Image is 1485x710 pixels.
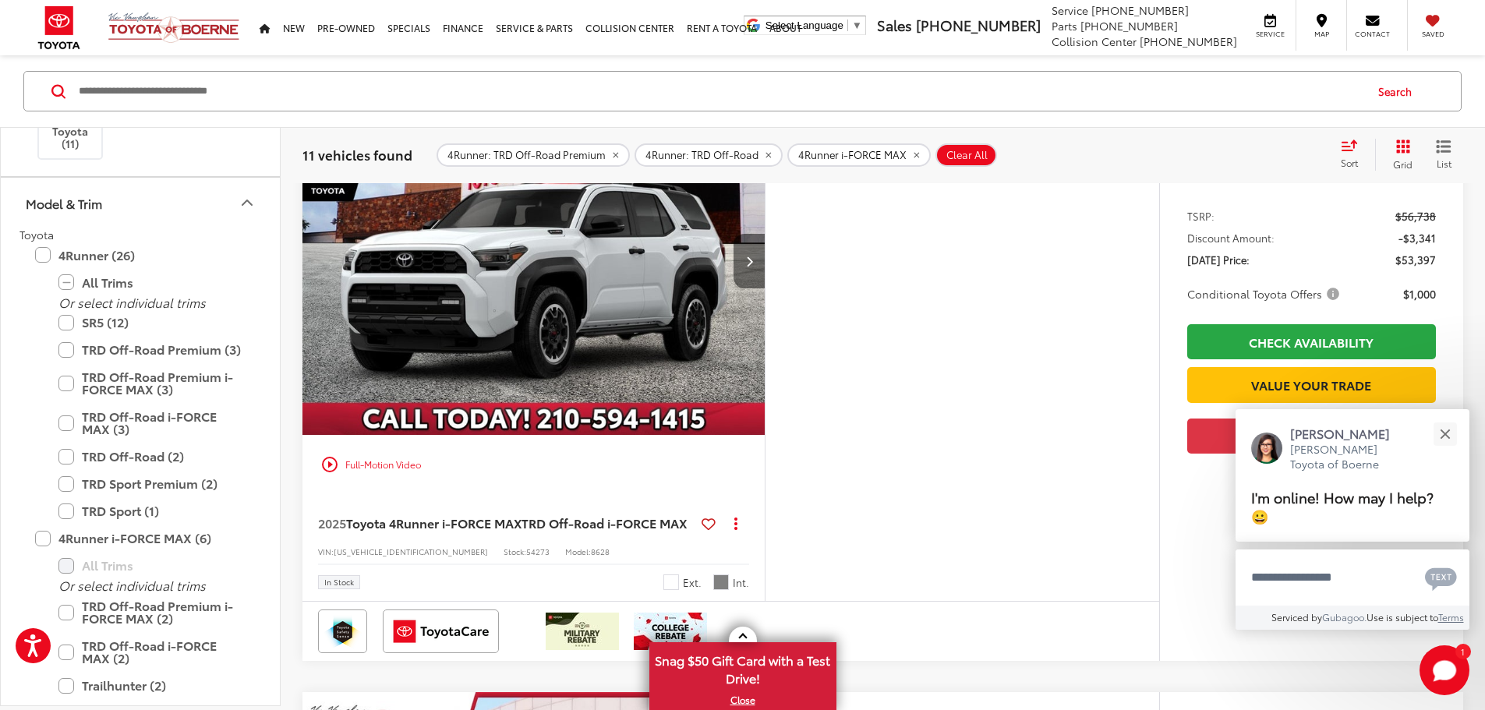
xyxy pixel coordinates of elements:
[1363,72,1434,111] button: Search
[58,497,246,525] label: TRD Sport (1)
[58,592,246,632] label: TRD Off-Road Premium i-FORCE MAX (2)
[58,292,206,310] i: Or select individual trims
[504,546,526,557] span: Stock:
[58,632,246,672] label: TRD Off-Road i-FORCE MAX (2)
[58,403,246,443] label: TRD Off-Road i-FORCE MAX (3)
[334,546,488,557] span: [US_VEHICLE_IDENTIFICATION_NUMBER]
[1393,157,1413,170] span: Grid
[1187,324,1436,359] a: Check Availability
[302,87,766,435] a: 2025 Toyota 4Runner TRD Off-Road PT4WD2025 Toyota 4Runner TRD Off-Road PT4WD2025 Toyota 4Runner T...
[1187,367,1436,402] a: Value Your Trade
[1290,425,1405,442] p: [PERSON_NAME]
[1395,252,1436,267] span: $53,397
[1091,2,1189,18] span: [PHONE_NUMBER]
[318,514,695,532] a: 2025Toyota 4Runner i-FORCE MAXTRD Off-Road i-FORCE MAX
[1253,29,1288,39] span: Service
[1461,648,1465,655] span: 1
[1187,286,1342,302] span: Conditional Toyota Offers
[1290,442,1405,472] p: [PERSON_NAME] Toyota of Boerne
[1052,34,1137,49] span: Collision Center
[1367,610,1438,623] span: Use is subject to
[722,510,749,537] button: Actions
[1438,610,1464,623] a: Terms
[321,613,364,650] img: Toyota Safety Sense Vic Vaughan Toyota of Boerne Boerne TX
[1140,34,1237,49] span: [PHONE_NUMBER]
[318,514,346,532] span: 2025
[58,672,246,699] label: Trailhunter (2)
[733,575,749,590] span: Int.
[1403,286,1436,302] span: $1,000
[437,143,630,166] button: remove 4Runner: TRD%20Off-Road%20Premium
[58,336,246,363] label: TRD Off-Road Premium (3)
[1333,139,1375,170] button: Select sort value
[734,234,765,288] button: Next image
[591,546,610,557] span: 8628
[302,144,412,163] span: 11 vehicles found
[58,443,246,470] label: TRD Off-Road (2)
[645,148,758,161] span: 4Runner: TRD Off-Road
[1416,29,1450,39] span: Saved
[546,613,619,650] img: /static/brand-toyota/National_Assets/toyota-military-rebate.jpeg?height=48
[58,268,246,295] label: All Trims
[1187,230,1275,245] span: Discount Amount:
[683,575,702,590] span: Ext.
[1187,208,1215,224] span: TSRP:
[447,148,606,161] span: 4Runner: TRD Off-Road Premium
[1052,18,1077,34] span: Parts
[946,148,988,161] span: Clear All
[35,241,246,268] label: 4Runner (26)
[565,546,591,557] span: Model:
[19,226,54,242] span: Toyota
[1398,230,1436,245] span: -$3,341
[877,15,912,35] span: Sales
[1080,18,1178,34] span: [PHONE_NUMBER]
[58,470,246,497] label: TRD Sport Premium (2)
[1304,29,1338,39] span: Map
[58,309,246,336] label: SR5 (12)
[1375,139,1424,170] button: Grid View
[916,15,1041,35] span: [PHONE_NUMBER]
[1052,2,1088,18] span: Service
[734,517,737,529] span: dropdown dots
[1236,549,1469,606] textarea: Type your message
[522,514,687,532] span: TRD Off-Road i-FORCE MAX
[1420,645,1469,695] svg: Start Chat
[1187,419,1436,454] button: Get Price Now
[935,143,997,166] button: Clear All
[787,143,931,166] button: remove 4Runner%20i-FORCE%20MAX
[386,613,496,650] img: ToyotaCare Vic Vaughan Toyota of Boerne Boerne TX
[1187,286,1345,302] button: Conditional Toyota Offers
[847,19,848,31] span: ​
[302,87,766,435] div: 2025 Toyota 4Runner i-FORCE MAX TRD Off-Road i-FORCE MAX 0
[713,574,729,590] span: Black/Boulder Fabric With Smoke Silver
[58,363,246,403] label: TRD Off-Road Premium i-FORCE MAX (3)
[663,574,679,590] span: Ice Cap
[1424,139,1463,170] button: List View
[108,12,240,44] img: Vic Vaughan Toyota of Boerne
[1236,409,1469,630] div: Close[PERSON_NAME][PERSON_NAME] Toyota of BoerneI'm online! How may I help? 😀Type your messageCha...
[1428,417,1462,450] button: Close
[852,19,862,31] span: ▼
[1,177,281,228] button: Model & TrimModel & Trim
[39,87,102,150] label: Toyota (11)
[651,644,835,691] span: Snag $50 Gift Card with a Test Drive!
[318,546,334,557] span: VIN:
[238,193,256,212] div: Model & Trim
[798,148,907,161] span: 4Runner i-FORCE MAX
[1395,208,1436,224] span: $56,738
[77,72,1363,110] input: Search by Make, Model, or Keyword
[1341,156,1358,169] span: Sort
[1425,566,1457,591] svg: Text
[1251,486,1434,526] span: I'm online! How may I help? 😀
[1355,29,1390,39] span: Contact
[635,143,783,166] button: remove 4Runner: TRD%20Off-Road
[1271,610,1322,623] span: Serviced by
[324,578,354,586] span: In Stock
[1187,252,1250,267] span: [DATE] Price:
[302,87,766,436] img: 2025 Toyota 4Runner TRD Off-Road PT4WD
[1420,560,1462,595] button: Chat with SMS
[765,19,862,31] a: Select Language​
[1436,156,1451,169] span: List
[35,525,246,552] label: 4Runner i-FORCE MAX (6)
